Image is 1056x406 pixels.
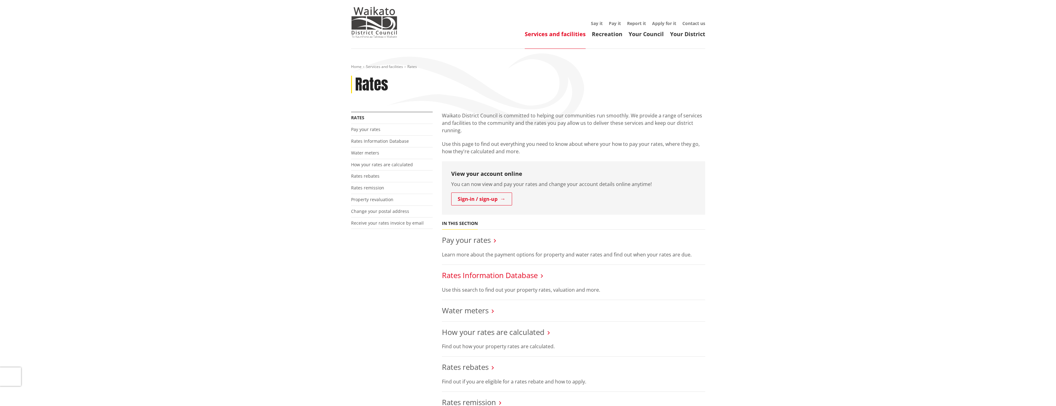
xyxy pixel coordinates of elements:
p: Waikato District Council is committed to helping our communities run smoothly. We provide a range... [442,112,705,134]
a: Pay it [609,20,621,26]
a: Rates remission [351,185,384,191]
a: How your rates are calculated [351,162,413,167]
nav: breadcrumb [351,64,705,70]
a: Rates rebates [351,173,380,179]
p: You can now view and pay your rates and change your account details online anytime! [451,180,696,188]
a: Rates Information Database [442,270,538,280]
a: Sign-in / sign-up [451,192,512,205]
span: Rates [407,64,417,69]
iframe: Messenger Launcher [1028,380,1050,402]
h1: Rates [355,76,388,94]
a: Water meters [351,150,379,156]
h3: View your account online [451,171,696,177]
a: Say it [591,20,603,26]
a: Home [351,64,362,69]
a: Your Council [629,30,664,38]
p: Find out if you are eligible for a rates rebate and how to apply. [442,378,705,385]
p: Find out how your property rates are calculated. [442,343,705,350]
a: Services and facilities [366,64,403,69]
a: Rates rebates [442,362,489,372]
a: Apply for it [652,20,676,26]
a: Receive your rates invoice by email [351,220,424,226]
p: Use this search to find out your property rates, valuation and more. [442,286,705,294]
a: Pay your rates [351,126,380,132]
a: Property revaluation [351,197,393,202]
a: Water meters [442,305,489,315]
a: Rates Information Database [351,138,409,144]
p: Use this page to find out everything you need to know about where your how to pay your rates, whe... [442,140,705,155]
a: Contact us [682,20,705,26]
a: Rates [351,115,364,121]
img: Waikato District Council - Te Kaunihera aa Takiwaa o Waikato [351,7,397,38]
a: Your District [670,30,705,38]
a: Change your postal address [351,208,409,214]
a: How your rates are calculated [442,327,545,337]
a: Recreation [592,30,622,38]
a: Services and facilities [525,30,586,38]
a: Pay your rates [442,235,491,245]
h5: In this section [442,221,478,226]
a: Report it [627,20,646,26]
p: Learn more about the payment options for property and water rates and find out when your rates ar... [442,251,705,258]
